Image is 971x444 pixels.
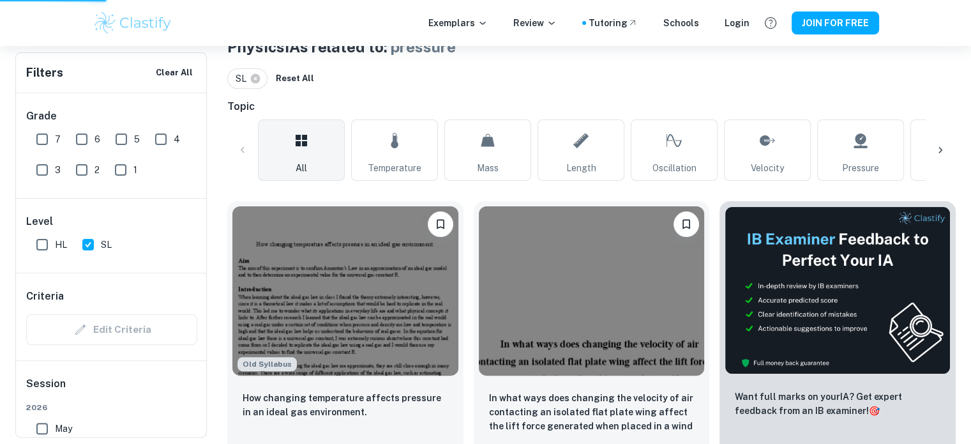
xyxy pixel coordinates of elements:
[26,402,197,413] span: 2026
[101,238,112,252] span: SL
[26,109,197,124] h6: Grade
[566,161,596,175] span: Length
[55,132,61,146] span: 7
[26,376,197,402] h6: Session
[26,314,197,345] div: Criteria filters are unavailable when searching by topic
[94,132,100,146] span: 6
[227,99,956,114] h6: Topic
[153,63,196,82] button: Clear All
[792,11,879,34] button: JOIN FOR FREE
[674,211,699,237] button: Please log in to bookmark exemplars
[237,357,297,371] span: Old Syllabus
[243,391,448,419] p: How changing temperature affects pressure in an ideal gas environment.
[489,391,695,434] p: In what ways does changing the velocity of air contacting an isolated flat plate wing affect the ...
[26,64,63,82] h6: Filters
[174,132,180,146] span: 4
[589,16,638,30] a: Tutoring
[133,163,137,177] span: 1
[428,16,488,30] p: Exemplars
[55,238,67,252] span: HL
[94,163,100,177] span: 2
[735,390,940,418] p: Want full marks on your IA ? Get expert feedback from an IB examiner!
[55,163,61,177] span: 3
[134,132,140,146] span: 5
[237,357,297,371] div: Starting from the May 2025 session, the Physics IA requirements have changed. It's OK to refer to...
[26,289,64,304] h6: Criteria
[391,38,456,56] span: pressure
[227,35,956,58] h1: Physics IAs related to:
[479,206,705,376] img: Physics IA example thumbnail: In what ways does changing the velocity
[869,406,880,416] span: 🎯
[368,161,421,175] span: Temperature
[760,12,781,34] button: Help and Feedback
[93,10,174,36] img: Clastify logo
[296,161,307,175] span: All
[725,16,749,30] a: Login
[236,72,252,86] span: SL
[227,68,267,89] div: SL
[477,161,499,175] span: Mass
[428,211,453,237] button: Please log in to bookmark exemplars
[842,161,879,175] span: Pressure
[663,16,699,30] a: Schools
[273,69,317,88] button: Reset All
[751,161,784,175] span: Velocity
[652,161,696,175] span: Oscillation
[513,16,557,30] p: Review
[55,422,72,436] span: May
[725,206,951,374] img: Thumbnail
[232,206,458,376] img: Physics IA example thumbnail: How changing temperature affects pressur
[26,214,197,229] h6: Level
